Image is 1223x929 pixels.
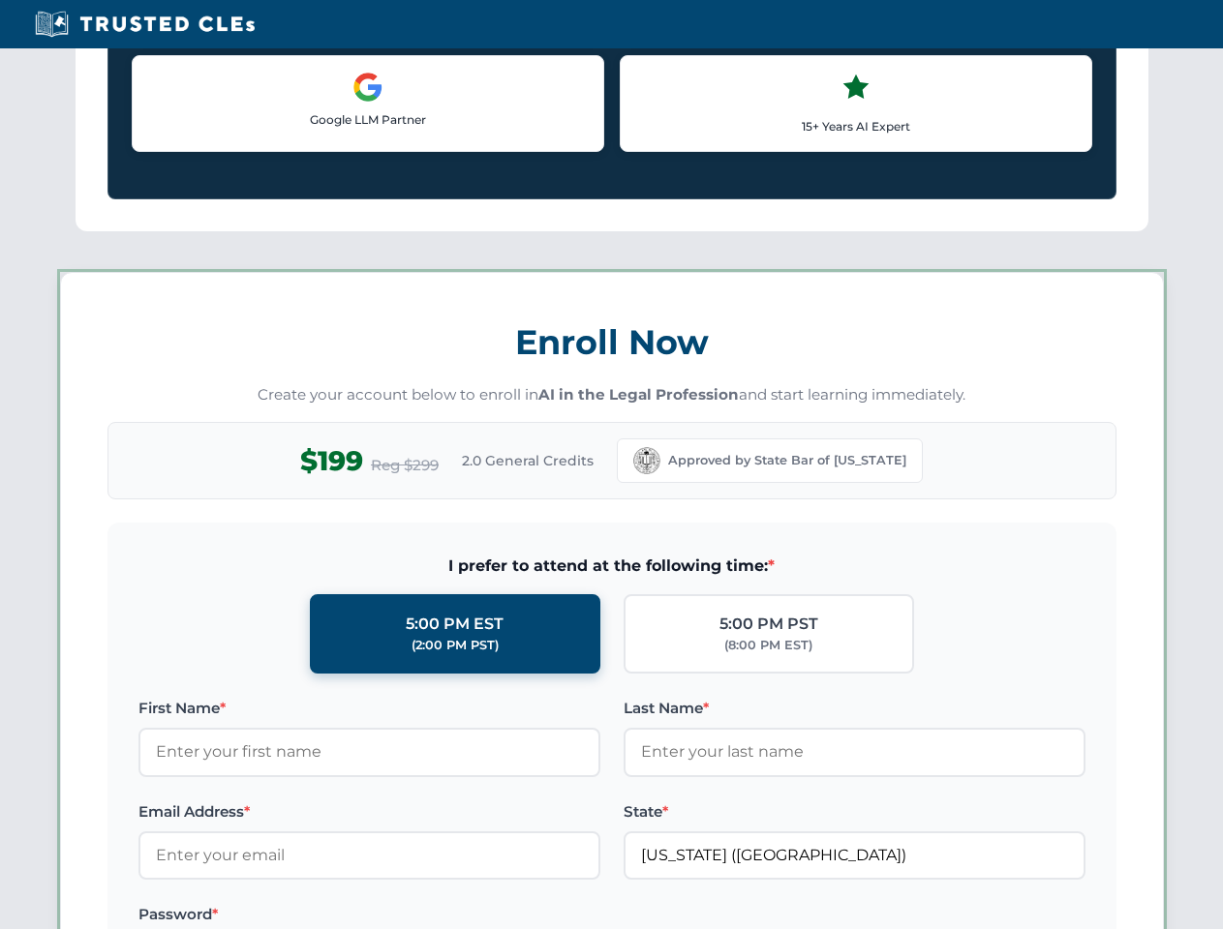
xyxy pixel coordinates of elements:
p: Create your account below to enroll in and start learning immediately. [107,384,1116,406]
input: Enter your first name [138,728,600,776]
img: Google [352,72,383,103]
input: Enter your email [138,831,600,880]
label: Last Name [624,697,1085,720]
span: $199 [300,439,363,483]
span: Approved by State Bar of [US_STATE] [668,451,906,470]
input: California (CA) [624,831,1085,880]
input: Enter your last name [624,728,1085,776]
div: (2:00 PM PST) [412,636,499,655]
label: Password [138,903,600,926]
label: Email Address [138,800,600,824]
p: 15+ Years AI Expert [636,117,1076,135]
label: First Name [138,697,600,720]
p: Google LLM Partner [148,110,588,129]
span: Reg $299 [371,454,439,477]
div: 5:00 PM EST [406,612,504,637]
img: California Bar [633,447,660,474]
strong: AI in the Legal Profession [538,385,739,404]
span: 2.0 General Credits [462,450,594,471]
div: 5:00 PM PST [719,612,818,637]
label: State [624,800,1085,824]
span: I prefer to attend at the following time: [138,554,1085,579]
img: Trusted CLEs [29,10,260,39]
h3: Enroll Now [107,312,1116,373]
div: (8:00 PM EST) [724,636,812,655]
